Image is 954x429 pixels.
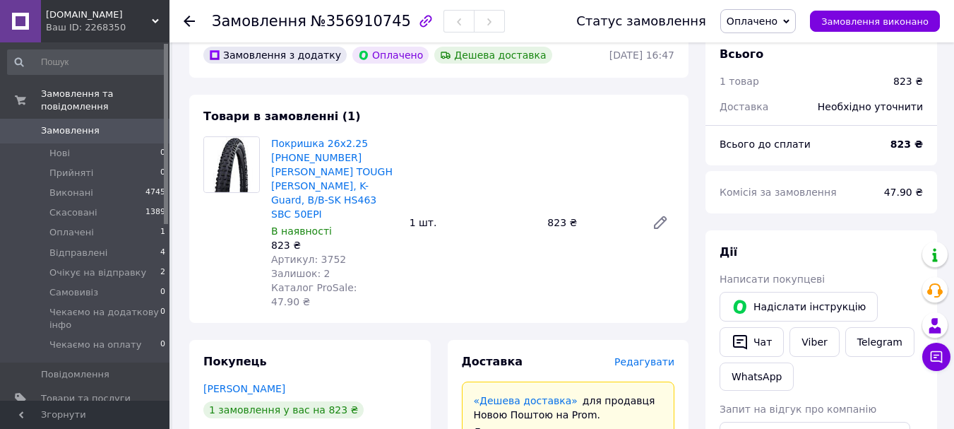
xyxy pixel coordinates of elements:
span: Виконані [49,187,93,199]
span: Замовлення [212,13,306,30]
input: Пошук [7,49,167,75]
span: 0 [160,306,165,331]
span: Покупець [203,355,267,368]
span: Комісія за замовлення [720,187,837,198]
div: Дешева доставка [434,47,551,64]
span: Доставка [462,355,523,368]
a: Покришка 26x2.25 [PHONE_NUMBER][PERSON_NAME] TOUGH [PERSON_NAME], K-Guard, B/B-SK HS463 SBC 50EPI [271,138,393,220]
div: Повернутися назад [184,14,195,28]
a: Telegram [845,327,914,357]
span: Артикул: 3752 [271,254,346,265]
span: 1 товар [720,76,759,87]
div: Ваш ID: 2268350 [46,21,169,34]
div: Замовлення з додатку [203,47,347,64]
span: Оплачено [727,16,777,27]
span: 1 [160,226,165,239]
div: Необхідно уточнити [809,91,931,122]
a: «Дешева доставка» [474,395,578,406]
span: Товари в замовленні (1) [203,110,361,123]
span: Замовлення [41,124,100,137]
button: Чат з покупцем [922,343,950,371]
button: Замовлення виконано [810,11,940,32]
span: Оплачені [49,226,94,239]
b: 823 ₴ [890,139,923,150]
a: Viber [789,327,839,357]
div: Оплачено [352,47,429,64]
span: №356910745 [311,13,411,30]
span: Чекаємо на додаткову інфо [49,306,160,331]
div: 823 ₴ [893,74,923,88]
span: Запит на відгук про компанію [720,404,876,415]
span: 0 [160,339,165,351]
div: для продавця Новою Поштою на Prom. [474,394,663,422]
span: Залишок: 2 [271,268,330,279]
span: Нові [49,147,70,160]
span: veloleo.com.ua [46,8,152,21]
a: [PERSON_NAME] [203,383,285,394]
a: Редагувати [646,208,674,237]
span: Доставка [720,101,768,112]
span: Дії [720,245,737,259]
span: Написати покупцеві [720,274,825,285]
span: 1389 [145,206,165,219]
span: Всього [720,47,763,61]
span: Всього до сплати [720,139,811,150]
button: Надіслати інструкцію [720,292,878,322]
a: WhatsApp [720,363,794,391]
div: 823 ₴ [542,213,640,233]
div: Статус замовлення [576,14,706,28]
div: 823 ₴ [271,238,398,252]
span: Чекаємо на оплату [49,339,141,351]
span: Самовивіз [49,286,98,299]
div: 1 шт. [404,213,542,233]
span: 0 [160,147,165,160]
span: 2 [160,266,165,279]
span: 47.90 ₴ [884,187,923,198]
time: [DATE] 16:47 [609,49,674,61]
span: Замовлення та повідомлення [41,88,169,113]
span: Редагувати [614,356,674,368]
span: Товари та послуги [41,392,131,405]
span: В наявності [271,225,332,237]
span: Прийняті [49,167,93,180]
span: Відправлені [49,247,107,259]
button: Чат [720,327,784,357]
span: 4 [160,247,165,259]
div: 1 замовлення у вас на 823 ₴ [203,401,364,418]
span: Каталог ProSale: 47.90 ₴ [271,282,357,307]
span: Очікує на відправку [49,266,146,279]
img: Покришка 26x2.25 (57-559) SCHWALBE TOUGH TOM, K-Guard, B/B-SK HS463 SBC 50EPI [204,137,259,192]
span: Повідомлення [41,368,109,381]
span: Скасовані [49,206,97,219]
span: 0 [160,167,165,180]
span: 4745 [145,187,165,199]
span: Замовлення виконано [821,16,929,27]
span: 0 [160,286,165,299]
